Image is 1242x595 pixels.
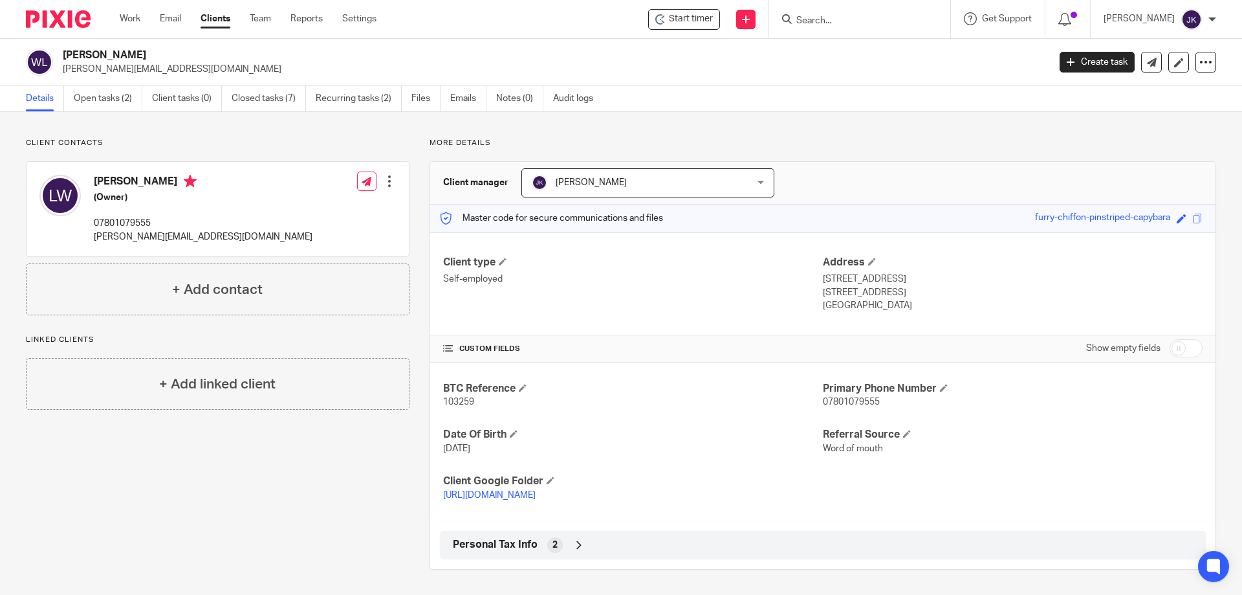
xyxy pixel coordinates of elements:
[556,178,627,187] span: [PERSON_NAME]
[94,175,312,191] h4: [PERSON_NAME]
[159,374,276,394] h4: + Add linked client
[63,63,1040,76] p: [PERSON_NAME][EMAIL_ADDRESS][DOMAIN_NAME]
[430,138,1216,148] p: More details
[823,256,1203,269] h4: Address
[26,10,91,28] img: Pixie
[450,86,486,111] a: Emails
[795,16,911,27] input: Search
[316,86,402,111] a: Recurring tasks (2)
[443,398,474,407] span: 103259
[823,273,1203,286] p: [STREET_ADDRESS]
[201,12,230,25] a: Clients
[152,86,222,111] a: Client tasks (0)
[1181,9,1202,30] img: svg%3E
[26,138,409,148] p: Client contacts
[823,428,1203,442] h4: Referral Source
[39,175,81,216] img: svg%3E
[232,86,306,111] a: Closed tasks (7)
[1060,52,1135,73] a: Create task
[443,344,823,354] h4: CUSTOM FIELDS
[553,86,603,111] a: Audit logs
[160,12,181,25] a: Email
[648,9,720,30] div: Williams, Luisa
[823,286,1203,299] p: [STREET_ADDRESS]
[184,175,197,188] i: Primary
[290,12,323,25] a: Reports
[982,14,1032,23] span: Get Support
[440,212,663,225] p: Master code for secure communications and files
[1035,211,1170,226] div: furry-chiffon-pinstriped-capybara
[552,539,558,552] span: 2
[443,444,470,453] span: [DATE]
[443,273,823,286] p: Self-employed
[26,335,409,345] p: Linked clients
[411,86,441,111] a: Files
[532,175,547,190] img: svg%3E
[74,86,142,111] a: Open tasks (2)
[342,12,376,25] a: Settings
[496,86,543,111] a: Notes (0)
[26,49,53,76] img: svg%3E
[1086,342,1160,355] label: Show empty fields
[120,12,140,25] a: Work
[669,12,713,26] span: Start timer
[94,230,312,243] p: [PERSON_NAME][EMAIL_ADDRESS][DOMAIN_NAME]
[453,538,538,552] span: Personal Tax Info
[63,49,845,62] h2: [PERSON_NAME]
[823,299,1203,312] p: [GEOGRAPHIC_DATA]
[823,382,1203,396] h4: Primary Phone Number
[26,86,64,111] a: Details
[443,491,536,500] a: [URL][DOMAIN_NAME]
[1104,12,1175,25] p: [PERSON_NAME]
[443,176,508,189] h3: Client manager
[250,12,271,25] a: Team
[172,280,263,300] h4: + Add contact
[94,191,312,204] h5: (Owner)
[443,428,823,442] h4: Date Of Birth
[443,475,823,488] h4: Client Google Folder
[94,217,312,230] p: 07801079555
[823,444,883,453] span: Word of mouth
[823,398,880,407] span: 07801079555
[443,382,823,396] h4: BTC Reference
[443,256,823,269] h4: Client type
